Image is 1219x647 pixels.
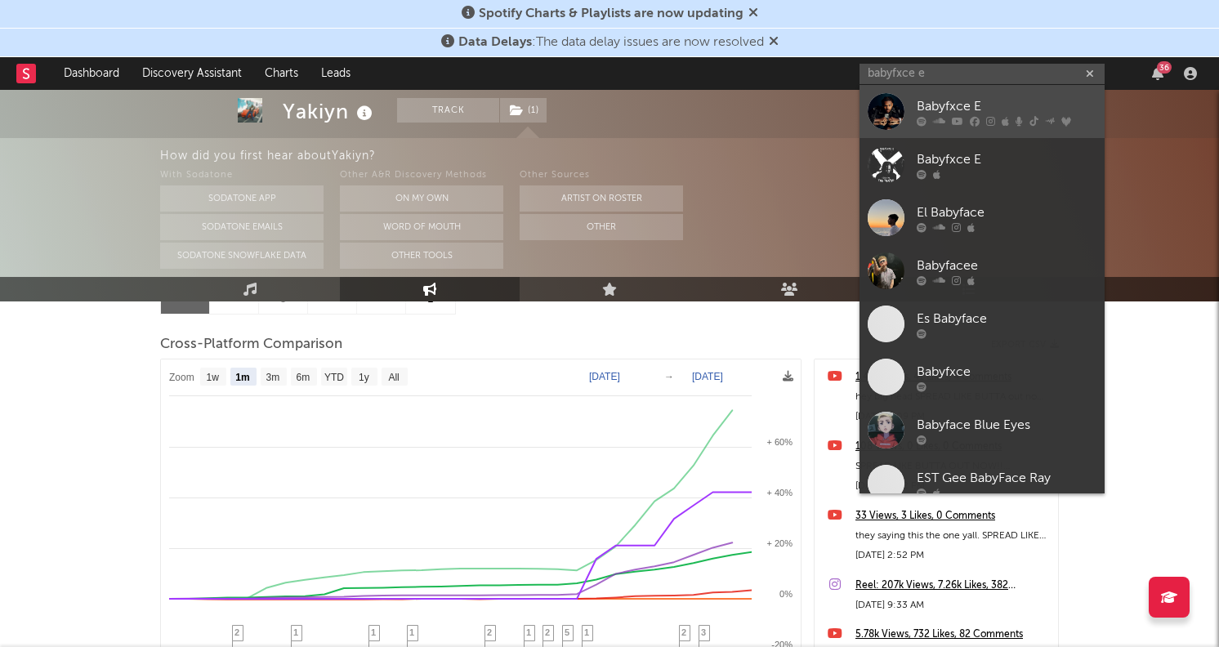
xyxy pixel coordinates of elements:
span: 1 [409,627,414,637]
span: 2 [681,627,686,637]
button: 36 [1152,67,1163,80]
span: 1 [584,627,589,637]
a: Dashboard [52,57,131,90]
button: On My Own [340,185,503,212]
div: Other Sources [520,166,683,185]
a: 5.78k Views, 732 Likes, 82 Comments [855,625,1050,645]
span: Cross-Platform Comparison [160,335,342,355]
span: Dismiss [748,7,758,20]
a: Babyfacee [860,244,1105,297]
text: 1m [235,372,249,383]
a: Leads [310,57,362,90]
button: Other [520,214,683,240]
span: Dismiss [769,36,779,49]
text: + 40% [767,488,793,498]
div: Yakiyn [283,98,377,125]
a: Discovery Assistant [131,57,253,90]
div: 36 [1157,61,1172,74]
div: SPREAD LIKE BUTTA OUT NOW!! #newmusic [855,457,1050,476]
a: Babyfxce E [860,85,1105,138]
div: EST Gee BabyFace Ray [917,468,1096,488]
text: [DATE] [589,371,620,382]
div: hey big head SPREAD LIKE BUTTA out now! #newmusic [855,387,1050,407]
div: With Sodatone [160,166,324,185]
button: (1) [500,98,547,123]
a: EST Gee BabyFace Ray [860,457,1105,510]
button: Word Of Mouth [340,214,503,240]
text: → [664,371,674,382]
div: Other A&R Discovery Methods [340,166,503,185]
div: Es Babyface [917,309,1096,328]
button: Track [397,98,499,123]
a: Es Babyface [860,297,1105,350]
a: 33 Views, 3 Likes, 0 Comments [855,506,1050,526]
a: Charts [253,57,310,90]
div: [DATE] 9:33 AM [855,596,1050,615]
text: 1y [359,372,369,383]
button: Sodatone App [160,185,324,212]
span: 2 [234,627,239,637]
span: Spotify Charts & Playlists are now updating [479,7,743,20]
div: Babyface Blue Eyes [917,415,1096,435]
text: Zoom [169,372,194,383]
span: 3 [701,627,706,637]
button: Sodatone Emails [160,214,324,240]
button: Sodatone Snowflake Data [160,243,324,269]
span: : The data delay issues are now resolved [458,36,764,49]
span: 2 [487,627,492,637]
div: [DATE] 2:52 PM [855,546,1050,565]
span: 5 [565,627,569,637]
div: [DATE] 3:02 PM [855,476,1050,496]
span: 1 [526,627,531,637]
span: 1 [371,627,376,637]
text: All [388,372,399,383]
div: they saying this the one yall. SPREAD LIKE BUTTA music video out now 🧈🧈🧈🧈 #newmusic [855,526,1050,546]
text: 3m [266,372,280,383]
button: Other Tools [340,243,503,269]
text: YTD [324,372,344,383]
a: El Babyface [860,191,1105,244]
a: Babyfxce E [860,138,1105,191]
text: 6m [297,372,310,383]
div: How did you first hear about Yakiyn ? [160,146,1219,166]
text: + 60% [767,437,793,447]
div: [DATE] 3:09 PM [855,407,1050,426]
div: Babyfxce E [917,149,1096,169]
div: Babyfacee [917,256,1096,275]
a: 1.46k Views, 41 Likes, 4 Comments [855,368,1050,387]
a: 108 Views, 0 Likes, 0 Comments [855,437,1050,457]
a: Reel: 207k Views, 7.26k Likes, 382 Comments [855,576,1050,596]
div: El Babyface [917,203,1096,222]
text: + 20% [767,538,793,548]
text: 1w [207,372,220,383]
text: 0% [779,589,793,599]
span: Data Delays [458,36,532,49]
div: Babyfxce [917,362,1096,382]
a: Babyfxce [860,350,1105,404]
span: 1 [293,627,298,637]
button: Artist on Roster [520,185,683,212]
span: ( 1 ) [499,98,547,123]
a: Babyface Blue Eyes [860,404,1105,457]
div: Babyfxce E [917,96,1096,116]
input: Search for artists [860,64,1105,84]
text: [DATE] [692,371,723,382]
span: 2 [545,627,550,637]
